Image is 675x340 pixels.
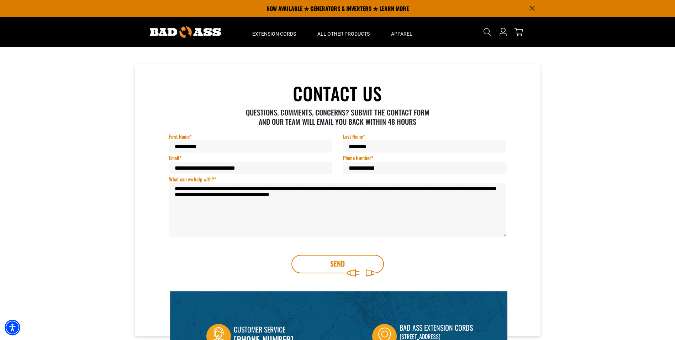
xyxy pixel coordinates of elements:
[513,28,524,36] a: cart
[150,26,221,38] img: Bad Ass Extension Cords
[400,322,473,333] div: Bad Ass Extension Cords
[291,255,384,273] button: Send
[242,17,307,47] summary: Extension Cords
[241,108,434,126] p: QUESTIONS, COMMENTS, CONCERNS? SUBMIT THE CONTACT FORM AND OUR TEAM WILL EMAIL YOU BACK WITHIN 48...
[169,84,506,102] h1: CONTACT US
[252,31,296,37] span: Extension Cords
[307,17,380,47] summary: All Other Products
[5,320,20,335] div: Accessibility Menu
[317,31,370,37] span: All Other Products
[482,26,493,38] summary: Search
[391,31,412,37] span: Apparel
[497,17,509,47] a: Open this option
[380,17,423,47] summary: Apparel
[234,324,294,336] div: Customer Service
